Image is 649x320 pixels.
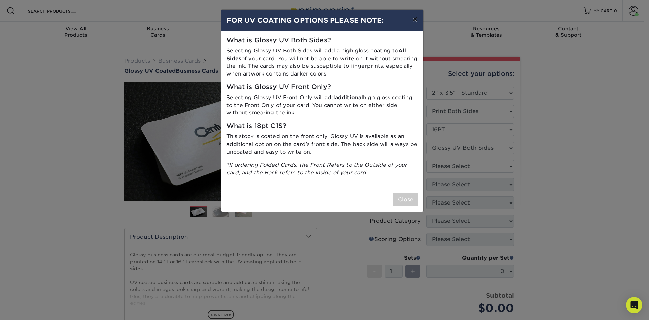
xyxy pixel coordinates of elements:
button: × [407,10,423,29]
h4: FOR UV COATING OPTIONS PLEASE NOTE: [226,15,418,25]
div: Open Intercom Messenger [626,297,642,313]
strong: All Sides [226,47,406,62]
button: Close [393,193,418,206]
strong: additional [335,94,363,101]
h5: What is Glossy UV Both Sides? [226,37,418,44]
p: Selecting Glossy UV Front Only will add high gloss coating to the Front Only of your card. You ca... [226,94,418,117]
h5: What is 18pt C1S? [226,122,418,130]
p: This stock is coated on the front only. Glossy UV is available as an additional option on the car... [226,133,418,156]
h5: What is Glossy UV Front Only? [226,83,418,91]
i: *If ordering Folded Cards, the Front Refers to the Outside of your card, and the Back refers to t... [226,162,407,176]
p: Selecting Glossy UV Both Sides will add a high gloss coating to of your card. You will not be abl... [226,47,418,78]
